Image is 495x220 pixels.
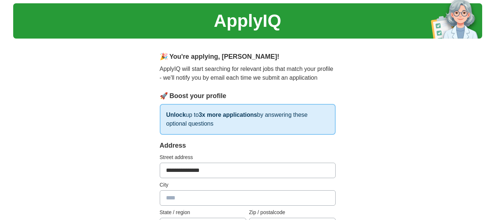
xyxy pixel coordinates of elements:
[166,112,186,118] strong: Unlock
[160,154,336,161] label: Street address
[160,91,336,101] div: 🚀 Boost your profile
[160,209,246,216] label: State / region
[160,104,336,135] p: up to by answering these optional questions
[160,52,336,62] div: 🎉 You're applying , [PERSON_NAME] !
[199,112,257,118] strong: 3x more applications
[160,141,336,151] div: Address
[214,8,281,34] h1: ApplyIQ
[160,65,336,82] p: ApplyIQ will start searching for relevant jobs that match your profile - we'll notify you by emai...
[160,181,336,189] label: City
[249,209,336,216] label: Zip / postalcode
